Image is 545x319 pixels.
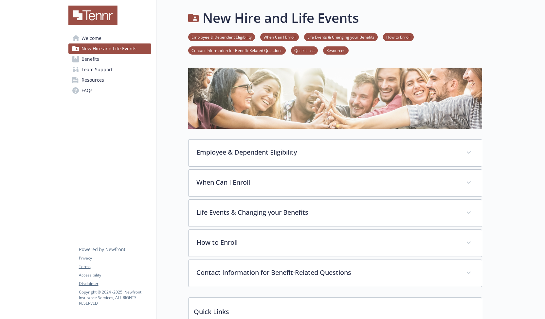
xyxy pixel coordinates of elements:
span: Team Support [82,64,113,75]
a: Accessibility [79,272,151,278]
span: New Hire and Life Events [82,43,136,54]
a: Resources [68,75,151,85]
a: Privacy [79,255,151,261]
span: FAQs [82,85,93,96]
a: New Hire and Life Events [68,43,151,54]
p: Employee & Dependent Eligibility [196,147,458,157]
span: Welcome [82,33,101,43]
a: Employee & Dependent Eligibility [188,34,255,40]
p: How to Enroll [196,238,458,247]
span: Resources [82,75,104,85]
div: Contact Information for Benefit-Related Questions [189,260,482,287]
a: Team Support [68,64,151,75]
span: Benefits [82,54,99,64]
a: When Can I Enroll [260,34,299,40]
a: Quick Links [291,47,318,53]
a: Contact Information for Benefit-Related Questions [188,47,286,53]
p: Copyright © 2024 - 2025 , Newfront Insurance Services, ALL RIGHTS RESERVED [79,289,151,306]
a: Terms [79,264,151,270]
a: FAQs [68,85,151,96]
a: Resources [323,47,349,53]
h1: New Hire and Life Events [203,8,359,28]
div: Employee & Dependent Eligibility [189,140,482,166]
img: new hire page banner [188,68,482,129]
p: Life Events & Changing your Benefits [196,208,458,217]
a: How to Enroll [383,34,414,40]
a: Disclaimer [79,281,151,287]
div: When Can I Enroll [189,170,482,196]
div: Life Events & Changing your Benefits [189,200,482,227]
div: How to Enroll [189,230,482,257]
a: Welcome [68,33,151,43]
a: Life Events & Changing your Benefits [304,34,378,40]
p: Contact Information for Benefit-Related Questions [196,268,458,277]
p: When Can I Enroll [196,177,458,187]
a: Benefits [68,54,151,64]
